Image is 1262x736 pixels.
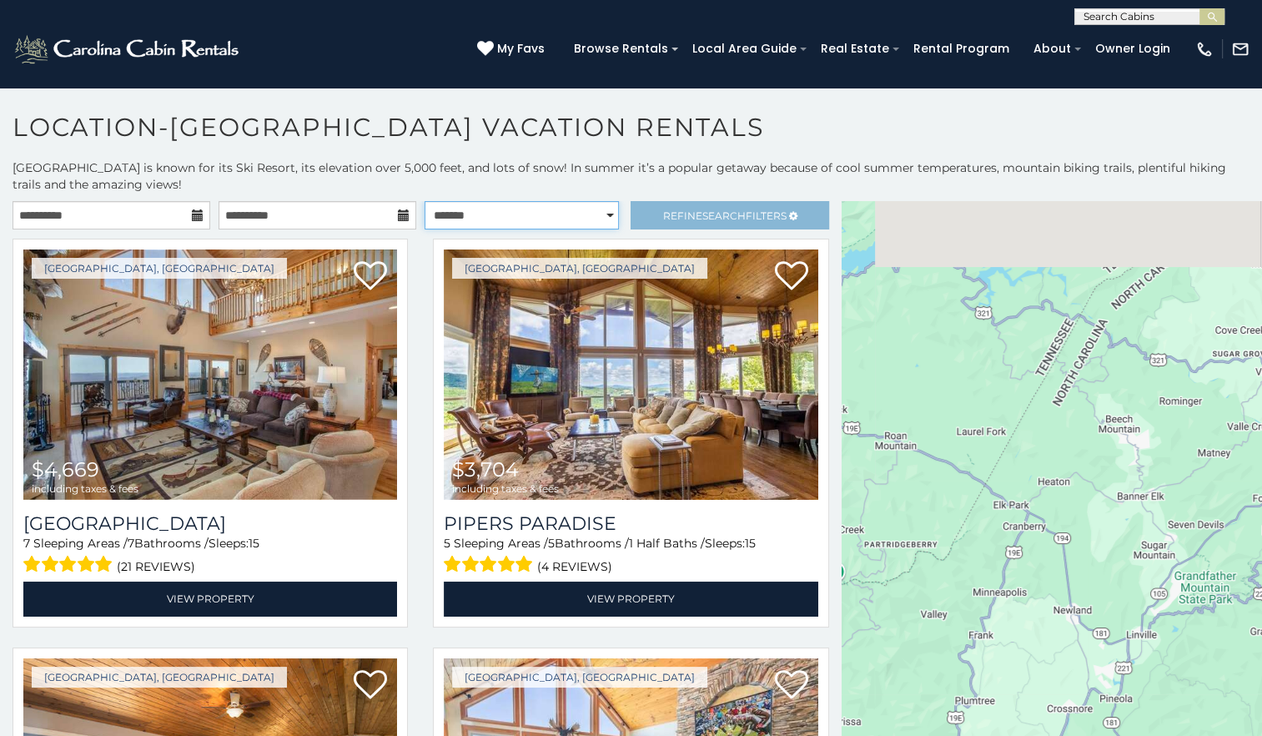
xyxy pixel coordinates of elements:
[32,457,99,481] span: $4,669
[702,209,746,222] span: Search
[23,512,397,535] a: [GEOGRAPHIC_DATA]
[117,556,195,577] span: (21 reviews)
[23,250,397,500] img: Southern Star Lodge
[249,536,259,551] span: 15
[444,250,817,500] a: Pipers Paradise $3,704 including taxes & fees
[812,36,897,62] a: Real Estate
[775,260,808,295] a: Add to favorites
[452,258,707,279] a: [GEOGRAPHIC_DATA], [GEOGRAPHIC_DATA]
[444,582,817,616] a: View Property
[23,582,397,616] a: View Property
[444,535,817,577] div: Sleeping Areas / Bathrooms / Sleeps:
[23,536,30,551] span: 7
[566,36,676,62] a: Browse Rentals
[444,536,450,551] span: 5
[1025,36,1079,62] a: About
[354,260,387,295] a: Add to favorites
[128,536,134,551] span: 7
[452,483,559,494] span: including taxes & fees
[905,36,1018,62] a: Rental Program
[497,40,545,58] span: My Favs
[23,250,397,500] a: Southern Star Lodge $4,669 including taxes & fees
[548,536,555,551] span: 5
[537,556,612,577] span: (4 reviews)
[631,201,828,229] a: RefineSearchFilters
[32,667,287,688] a: [GEOGRAPHIC_DATA], [GEOGRAPHIC_DATA]
[23,535,397,577] div: Sleeping Areas / Bathrooms / Sleeps:
[684,36,805,62] a: Local Area Guide
[775,668,808,703] a: Add to favorites
[1087,36,1179,62] a: Owner Login
[452,667,707,688] a: [GEOGRAPHIC_DATA], [GEOGRAPHIC_DATA]
[663,209,787,222] span: Refine Filters
[354,668,387,703] a: Add to favorites
[1195,40,1214,58] img: phone-regular-white.png
[745,536,756,551] span: 15
[13,33,244,66] img: White-1-2.png
[444,250,817,500] img: Pipers Paradise
[629,536,705,551] span: 1 Half Baths /
[477,40,549,58] a: My Favs
[23,512,397,535] h3: Southern Star Lodge
[444,512,817,535] a: Pipers Paradise
[32,258,287,279] a: [GEOGRAPHIC_DATA], [GEOGRAPHIC_DATA]
[1231,40,1249,58] img: mail-regular-white.png
[452,457,519,481] span: $3,704
[32,483,138,494] span: including taxes & fees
